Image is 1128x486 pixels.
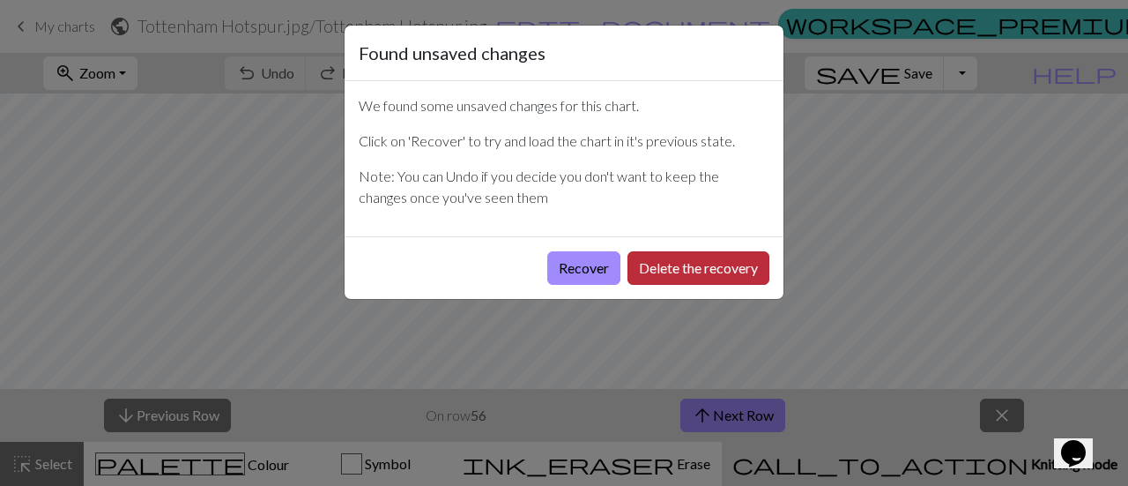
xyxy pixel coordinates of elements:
[1054,415,1110,468] iframe: chat widget
[359,95,769,116] p: We found some unsaved changes for this chart.
[627,251,769,285] button: Delete the recovery
[359,40,545,66] h5: Found unsaved changes
[359,131,769,152] p: Click on 'Recover' to try and load the chart in it's previous state.
[359,166,769,208] p: Note: You can Undo if you decide you don't want to keep the changes once you've seen them
[547,251,620,285] button: Recover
